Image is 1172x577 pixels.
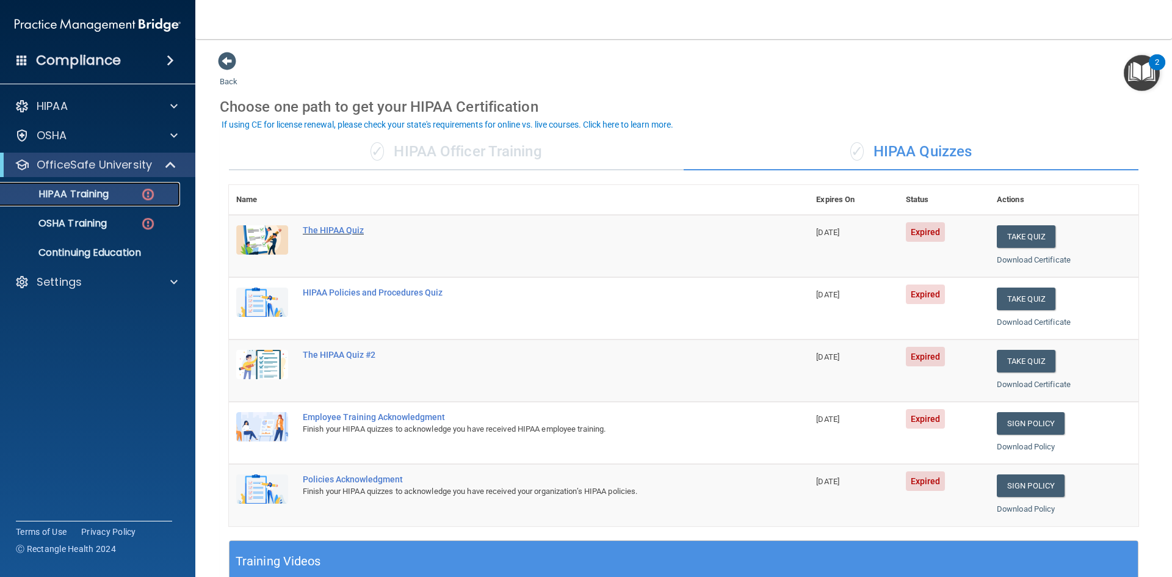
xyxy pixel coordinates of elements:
[997,318,1071,327] a: Download Certificate
[37,158,152,172] p: OfficeSafe University
[140,216,156,231] img: danger-circle.6113f641.png
[15,275,178,289] a: Settings
[303,288,748,297] div: HIPAA Policies and Procedures Quiz
[303,412,748,422] div: Employee Training Acknowledgment
[997,225,1055,248] button: Take Quiz
[850,142,864,161] span: ✓
[906,222,946,242] span: Expired
[809,185,898,215] th: Expires On
[36,52,121,69] h4: Compliance
[997,442,1055,451] a: Download Policy
[37,275,82,289] p: Settings
[222,120,673,129] div: If using CE for license renewal, please check your state's requirements for online vs. live cours...
[303,484,748,499] div: Finish your HIPAA quizzes to acknowledge you have received your organization’s HIPAA policies.
[906,471,946,491] span: Expired
[303,474,748,484] div: Policies Acknowledgment
[8,217,107,230] p: OSHA Training
[816,352,839,361] span: [DATE]
[229,185,295,215] th: Name
[816,228,839,237] span: [DATE]
[997,350,1055,372] button: Take Quiz
[997,380,1071,389] a: Download Certificate
[997,474,1065,497] a: Sign Policy
[81,526,136,538] a: Privacy Policy
[15,13,181,37] img: PMB logo
[899,185,989,215] th: Status
[15,158,177,172] a: OfficeSafe University
[8,188,109,200] p: HIPAA Training
[303,422,748,437] div: Finish your HIPAA quizzes to acknowledge you have received HIPAA employee training.
[906,409,946,429] span: Expired
[1155,62,1159,78] div: 2
[8,247,175,259] p: Continuing Education
[997,504,1055,513] a: Download Policy
[15,99,178,114] a: HIPAA
[816,477,839,486] span: [DATE]
[906,347,946,366] span: Expired
[236,551,321,572] h5: Training Videos
[997,288,1055,310] button: Take Quiz
[303,225,748,235] div: The HIPAA Quiz
[140,187,156,202] img: danger-circle.6113f641.png
[37,99,68,114] p: HIPAA
[989,185,1138,215] th: Actions
[37,128,67,143] p: OSHA
[371,142,384,161] span: ✓
[220,118,675,131] button: If using CE for license renewal, please check your state's requirements for online vs. live cours...
[816,290,839,299] span: [DATE]
[220,89,1148,125] div: Choose one path to get your HIPAA Certification
[16,543,116,555] span: Ⓒ Rectangle Health 2024
[1124,55,1160,91] button: Open Resource Center, 2 new notifications
[220,62,237,86] a: Back
[997,255,1071,264] a: Download Certificate
[816,415,839,424] span: [DATE]
[15,128,178,143] a: OSHA
[997,412,1065,435] a: Sign Policy
[906,285,946,304] span: Expired
[303,350,748,360] div: The HIPAA Quiz #2
[684,134,1138,170] div: HIPAA Quizzes
[16,526,67,538] a: Terms of Use
[229,134,684,170] div: HIPAA Officer Training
